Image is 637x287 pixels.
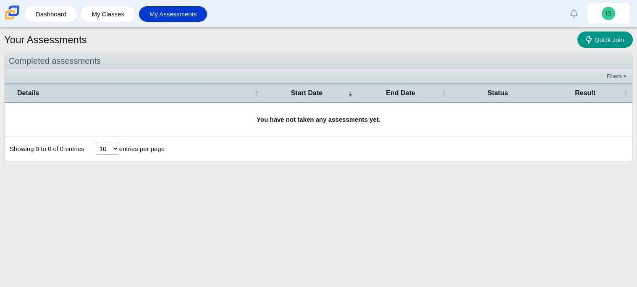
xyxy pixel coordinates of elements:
label: entries per page [119,145,165,152]
span: Result : Activate to sort [623,89,628,97]
b: You have not taken any assessments yet. [257,116,380,123]
span: End Date : Activate to sort [442,89,447,97]
a: Carmen School of Science & Technology [3,16,21,23]
span: Details [17,89,252,98]
span: IS [606,10,611,16]
a: Alerts [565,4,583,23]
a: Filters [605,72,630,81]
span: Start Date [267,89,346,98]
span: Quick Join [595,36,624,43]
span: Result [549,89,621,98]
h1: Your Assessments [4,33,87,47]
div: Completed assessments [5,52,632,70]
a: Dashboard [29,6,73,22]
span: End Date [361,89,440,98]
img: Carmen School of Science & Technology [3,4,21,21]
span: Status [455,89,541,98]
a: My Assessments [143,6,203,22]
span: Details : Activate to sort [254,89,259,97]
div: Showing 0 to 0 of 0 entries [5,136,84,162]
a: IS [587,3,629,23]
span: Start Date : Activate to remove sorting [348,89,353,97]
a: My Classes [85,6,131,22]
a: Quick Join [577,31,633,48]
